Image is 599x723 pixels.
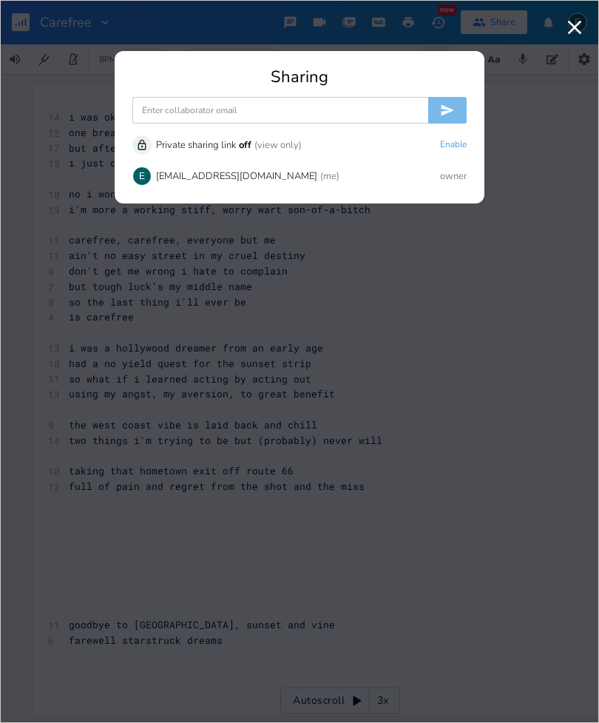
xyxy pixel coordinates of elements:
div: edenmusic [132,167,152,186]
div: off [239,141,251,150]
div: (me) [320,172,339,181]
div: [EMAIL_ADDRESS][DOMAIN_NAME] [156,172,317,181]
div: Sharing [132,69,467,85]
button: Invite [428,97,467,124]
input: Enter collaborator email [132,97,428,124]
button: Enable [440,139,467,152]
div: Private sharing link [156,141,236,150]
div: owner [440,172,467,181]
div: (view only) [254,141,302,150]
